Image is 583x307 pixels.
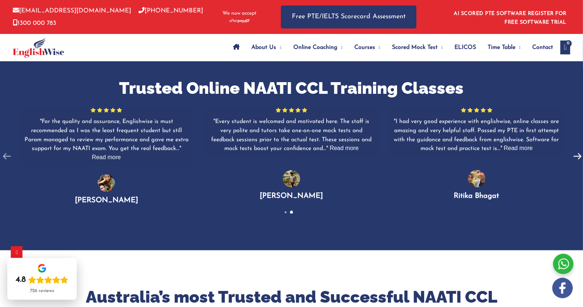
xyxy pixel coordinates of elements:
[281,5,416,28] a: Free PTE/IELTS Scorecard Assessment
[468,170,485,188] img: Ritika-Bhagat.png
[293,35,338,60] span: Online Coaching
[75,197,138,204] span: [PERSON_NAME]
[394,119,559,152] span: I had very good experience with englishwise, online classes are amazing and very helpful staff. P...
[532,35,553,60] span: Contact
[138,8,203,14] a: [PHONE_NUMBER]
[16,275,26,285] div: 4.8
[252,35,277,60] span: About Us
[560,41,570,54] a: View Shopping Cart, empty
[24,119,188,152] span: For the quality and assurance, Englishwise is must recommended as I was the least frequent studen...
[287,35,348,60] a: Online CoachingMenu Toggle
[98,174,115,192] img: photo-2.png
[450,5,570,29] aside: Header Widget 1
[228,35,553,60] nav: Site Navigation: Main Menu
[482,35,526,60] a: Time TableMenu Toggle
[30,288,54,294] div: 726 reviews
[526,35,553,60] a: Contact
[277,35,282,60] span: Menu Toggle
[229,19,249,23] img: Afterpay-Logo
[338,35,343,60] span: Menu Toggle
[16,275,68,285] div: Rating: 4.8 out of 5
[211,119,371,152] span: Every student is welcomed and motivated here. The staff is very polite and tutors take one-on-one...
[454,193,499,200] span: Ritika Bhagat
[222,10,256,17] span: We now accept
[13,20,56,26] a: 1300 000 783
[504,145,533,151] span: Read more
[392,35,438,60] span: Scored Mock Test
[348,35,386,60] a: CoursesMenu Toggle
[375,35,380,60] span: Menu Toggle
[354,35,375,60] span: Courses
[386,35,449,60] a: Scored Mock TestMenu Toggle
[260,193,323,200] span: [PERSON_NAME]
[454,35,476,60] span: ELICOS
[330,145,359,151] span: Read more
[552,278,573,298] img: white-facebook.png
[488,35,515,60] span: Time Table
[13,38,64,58] img: cropped-ew-logo
[92,154,121,161] span: Read more
[449,35,482,60] a: ELICOS
[283,170,300,188] img: photo-3.png
[13,8,131,14] a: [EMAIL_ADDRESS][DOMAIN_NAME]
[515,35,521,60] span: Menu Toggle
[454,11,567,25] a: AI SCORED PTE SOFTWARE REGISTER FOR FREE SOFTWARE TRIAL
[246,35,287,60] a: About UsMenu Toggle
[438,35,443,60] span: Menu Toggle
